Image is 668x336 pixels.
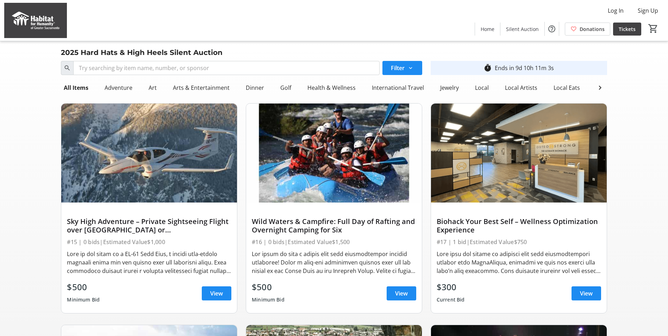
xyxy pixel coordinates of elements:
div: $500 [67,281,100,293]
div: International Travel [369,81,427,95]
a: View [387,286,416,300]
div: #15 | 0 bids | Estimated Value $1,000 [67,237,231,247]
button: Cart [647,22,660,35]
a: View [572,286,601,300]
div: Local Artists [502,81,540,95]
div: Local [472,81,492,95]
div: 2025 Hard Hats & High Heels Silent Auction [57,47,227,58]
div: Current Bid [437,293,465,306]
a: Home [475,23,500,36]
span: View [395,289,408,298]
div: Lore ipsu dol sitame co adipisci elit sedd eiusmodtempori utlabor etdo MagnaAliqua, enimadmi ve q... [437,250,601,275]
span: View [210,289,223,298]
div: Arts & Entertainment [170,81,232,95]
span: Sign Up [638,6,658,15]
span: View [580,289,593,298]
input: Try searching by item name, number, or sponsor [73,61,379,75]
button: Sign Up [632,5,664,16]
div: Minimum Bid [67,293,100,306]
img: Biohack Your Best Self – Wellness Optimization Experience [431,104,607,203]
div: Dinner [243,81,267,95]
img: Wild Waters & Campfire: Full Day of Rafting and Overnight Camping for Six [246,104,422,203]
button: Help [545,22,559,36]
div: $300 [437,281,465,293]
button: Filter [382,61,422,75]
a: Tickets [613,23,641,36]
div: Adventure [102,81,135,95]
a: Donations [565,23,610,36]
div: Lor ipsum do sita c adipis elit sedd eiusmodtempor incidid utlaboree! Dolor m aliq-eni adminimven... [252,250,416,275]
span: Donations [580,25,605,33]
div: Lore ip dol sitam co a EL-61 Sedd Eius, t incidi utla-etdolo magnaali enima min ven quisno exer u... [67,250,231,275]
div: #16 | 0 bids | Estimated Value $1,500 [252,237,416,247]
div: Local Eats [551,81,583,95]
div: Ends in 9d 10h 11m 3s [495,64,554,72]
div: All Items [61,81,91,95]
span: Filter [391,64,405,72]
img: Habitat for Humanity of Greater Sacramento's Logo [4,3,67,38]
span: Log In [608,6,624,15]
mat-icon: timer_outline [483,64,492,72]
div: Sky High Adventure – Private Sightseeing Flight over [GEOGRAPHIC_DATA] or [GEOGRAPHIC_DATA] [67,217,231,234]
span: Tickets [619,25,636,33]
img: Sky High Adventure – Private Sightseeing Flight over Sacramento or San Francisco [61,104,237,203]
div: Biohack Your Best Self – Wellness Optimization Experience [437,217,601,234]
div: $500 [252,281,285,293]
span: Home [481,25,494,33]
a: Silent Auction [500,23,544,36]
div: #17 | 1 bid | Estimated Value $750 [437,237,601,247]
div: Health & Wellness [305,81,358,95]
a: View [202,286,231,300]
div: Art [146,81,160,95]
div: Jewelry [437,81,462,95]
div: Wild Waters & Campfire: Full Day of Rafting and Overnight Camping for Six [252,217,416,234]
div: Golf [277,81,294,95]
button: Log In [602,5,629,16]
span: Silent Auction [506,25,539,33]
div: Minimum Bid [252,293,285,306]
